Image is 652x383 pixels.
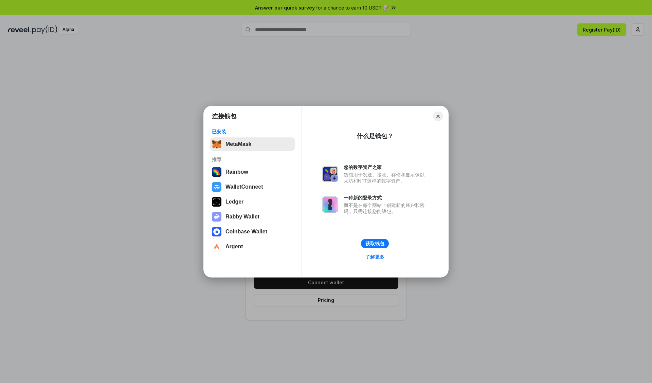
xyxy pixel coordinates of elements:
[212,112,236,120] h1: 连接钱包
[212,129,293,135] div: 已安装
[225,169,248,175] div: Rainbow
[344,195,428,201] div: 一种新的登录方式
[210,165,295,179] button: Rainbow
[210,225,295,238] button: Coinbase Wallet
[322,166,338,182] img: svg+xml,%3Csvg%20xmlns%3D%22http%3A%2F%2Fwww.w3.org%2F2000%2Fsvg%22%20fill%3D%22none%22%20viewBox...
[344,202,428,214] div: 而不是在每个网站上创建新的账户和密码，只需连接您的钱包。
[361,239,389,248] button: 获取钱包
[365,241,384,247] div: 获取钱包
[210,210,295,224] button: Rabby Wallet
[212,212,221,222] img: svg+xml,%3Csvg%20xmlns%3D%22http%3A%2F%2Fwww.w3.org%2F2000%2Fsvg%22%20fill%3D%22none%22%20viewBox...
[225,184,263,190] div: WalletConnect
[322,196,338,213] img: svg+xml,%3Csvg%20xmlns%3D%22http%3A%2F%2Fwww.w3.org%2F2000%2Fsvg%22%20fill%3D%22none%22%20viewBox...
[212,242,221,251] img: svg+xml,%3Csvg%20width%3D%2228%22%20height%3D%2228%22%20viewBox%3D%220%200%2028%2028%22%20fill%3D...
[344,164,428,170] div: 您的数字资产之家
[210,195,295,209] button: Ledger
[212,197,221,207] img: svg+xml,%3Csvg%20xmlns%3D%22http%3A%2F%2Fwww.w3.org%2F2000%2Fsvg%22%20width%3D%2228%22%20height%3...
[212,227,221,236] img: svg+xml,%3Csvg%20width%3D%2228%22%20height%3D%2228%22%20viewBox%3D%220%200%2028%2028%22%20fill%3D...
[212,167,221,177] img: svg+xml,%3Csvg%20width%3D%22120%22%20height%3D%22120%22%20viewBox%3D%220%200%20120%20120%22%20fil...
[210,180,295,194] button: WalletConnect
[210,137,295,151] button: MetaMask
[225,244,243,250] div: Argent
[225,229,267,235] div: Coinbase Wallet
[212,182,221,192] img: svg+xml,%3Csvg%20width%3D%2228%22%20height%3D%2228%22%20viewBox%3D%220%200%2028%2028%22%20fill%3D...
[225,141,251,147] div: MetaMask
[361,252,388,261] a: 了解更多
[357,132,393,140] div: 什么是钱包？
[344,172,428,184] div: 钱包用于发送、接收、存储和显示像以太坊和NFT这样的数字资产。
[225,199,243,205] div: Ledger
[225,214,259,220] div: Rabby Wallet
[212,139,221,149] img: svg+xml,%3Csvg%20fill%3D%22none%22%20height%3D%2233%22%20viewBox%3D%220%200%2035%2033%22%20width%...
[365,254,384,260] div: 了解更多
[210,240,295,253] button: Argent
[433,112,443,121] button: Close
[212,156,293,162] div: 推荐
